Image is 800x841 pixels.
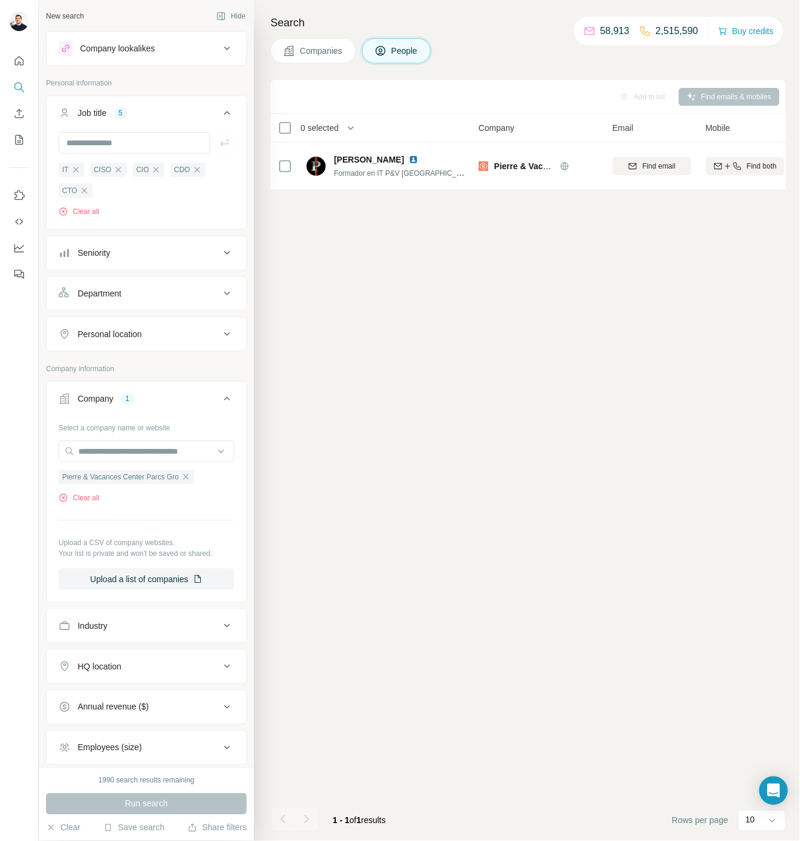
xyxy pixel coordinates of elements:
[479,122,514,134] span: Company
[333,816,386,825] span: results
[10,237,29,259] button: Dashboard
[208,7,254,25] button: Hide
[494,161,637,171] span: Pierre & Vacances Center Parcs Gro
[672,815,728,827] span: Rows per page
[479,161,488,171] img: Logo of Pierre & Vacances Center Parcs Gro
[59,418,234,433] div: Select a company name or website
[747,161,777,172] span: Find both
[47,384,246,418] button: Company1
[47,34,246,63] button: Company lookalikes
[103,822,164,834] button: Save search
[47,693,246,721] button: Annual revenue ($)
[718,23,774,39] button: Buy credits
[99,775,195,786] div: 1990 search results remaining
[334,168,476,178] span: Formador en IT P&V [GEOGRAPHIC_DATA]
[188,822,247,834] button: Share filters
[62,472,179,482] span: Pierre & Vacances Center Parcs Gro
[357,816,361,825] span: 1
[59,537,234,548] p: Upload a CSV of company websites.
[10,211,29,233] button: Use Surfe API
[47,99,246,132] button: Job title5
[409,155,418,164] img: LinkedIn logo
[706,157,784,175] button: Find both
[746,814,755,826] p: 10
[656,24,698,38] p: 2,515,590
[47,733,246,762] button: Employees (size)
[391,45,419,57] span: People
[612,157,691,175] button: Find email
[78,742,142,754] div: Employees (size)
[10,12,29,31] img: Avatar
[59,206,99,217] button: Clear all
[78,660,121,672] div: HQ location
[121,393,134,404] div: 1
[47,279,246,308] button: Department
[46,822,80,834] button: Clear
[136,164,149,175] span: CIO
[10,50,29,72] button: Quick start
[59,568,234,590] button: Upload a list of companies
[642,161,675,172] span: Find email
[78,288,121,299] div: Department
[759,776,788,805] div: Open Intercom Messenger
[62,185,77,196] span: CTO
[306,157,326,176] img: Avatar
[78,620,108,632] div: Industry
[350,816,357,825] span: of
[46,11,84,22] div: New search
[80,42,155,54] div: Company lookalikes
[114,108,127,118] div: 5
[78,107,106,119] div: Job title
[47,611,246,640] button: Industry
[47,320,246,348] button: Personal location
[334,154,404,166] span: [PERSON_NAME]
[600,24,630,38] p: 58,913
[10,129,29,151] button: My lists
[78,247,110,259] div: Seniority
[78,393,114,405] div: Company
[46,363,247,374] p: Company information
[47,238,246,267] button: Seniority
[78,328,142,340] div: Personal location
[62,164,69,175] span: IT
[10,264,29,285] button: Feedback
[174,164,190,175] span: CDO
[47,652,246,681] button: HQ location
[59,493,99,503] button: Clear all
[46,78,247,88] p: Personal information
[59,548,234,559] p: Your list is private and won't be saved or shared.
[10,185,29,206] button: Use Surfe on LinkedIn
[333,816,350,825] span: 1 - 1
[300,45,344,57] span: Companies
[271,14,786,31] h4: Search
[706,122,730,134] span: Mobile
[94,164,111,175] span: CISO
[612,122,633,134] span: Email
[301,122,339,134] span: 0 selected
[10,103,29,124] button: Enrich CSV
[78,701,149,713] div: Annual revenue ($)
[10,77,29,98] button: Search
